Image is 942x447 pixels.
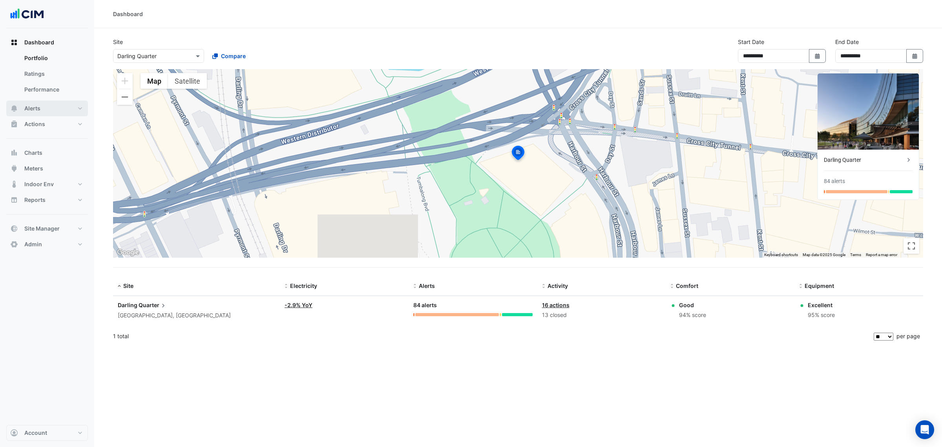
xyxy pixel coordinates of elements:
span: Electricity [290,282,317,289]
div: Open Intercom Messenger [915,420,934,439]
label: Site [113,38,123,46]
label: End Date [835,38,859,46]
button: Reports [6,192,88,208]
app-icon: Charts [10,149,18,157]
div: Dashboard [6,50,88,101]
div: 13 closed [542,311,661,320]
app-icon: Indoor Env [10,180,18,188]
button: Alerts [6,101,88,116]
span: Darling [118,302,137,308]
fa-icon: Select Date [814,53,821,59]
button: Dashboard [6,35,88,50]
div: 84 alerts [413,301,533,310]
fa-icon: Select Date [911,53,918,59]
span: Map data ©2025 Google [803,253,845,257]
a: Portfolio [18,50,88,66]
img: Google [115,247,141,258]
app-icon: Dashboard [10,38,18,46]
span: Equipment [805,282,834,289]
span: Account [24,429,47,437]
div: [GEOGRAPHIC_DATA], [GEOGRAPHIC_DATA] [118,311,275,320]
button: Zoom out [117,89,133,105]
span: Site Manager [24,225,60,233]
span: Charts [24,149,42,157]
button: Charts [6,145,88,161]
span: Compare [221,52,246,60]
a: Terms (opens in new tab) [850,253,861,257]
span: Actions [24,120,45,128]
button: Keyboard shortcuts [764,252,798,258]
button: Compare [207,49,251,63]
button: Show street map [141,73,168,89]
span: Admin [24,240,42,248]
app-icon: Site Manager [10,225,18,233]
div: 94% score [679,311,706,320]
span: per page [896,333,920,339]
div: Darling Quarter [824,156,905,164]
button: Toggle fullscreen view [904,238,919,254]
app-icon: Reports [10,196,18,204]
div: Good [679,301,706,309]
button: Meters [6,161,88,176]
button: Indoor Env [6,176,88,192]
span: Meters [24,165,43,172]
span: Alerts [24,104,40,112]
button: Admin [6,236,88,252]
label: Start Date [738,38,764,46]
span: Site [123,282,133,289]
a: 16 actions [542,302,570,308]
button: Actions [6,116,88,132]
div: 84 alerts [824,177,845,185]
app-icon: Actions [10,120,18,128]
app-icon: Meters [10,165,18,172]
a: Performance [18,82,88,97]
span: Activity [548,282,568,289]
span: Comfort [676,282,698,289]
span: Alerts [419,282,435,289]
div: Excellent [808,301,835,309]
button: Zoom in [117,73,133,89]
div: Dashboard [113,10,143,18]
img: Darling Quarter [818,73,919,150]
a: Ratings [18,66,88,82]
span: Quarter [139,301,167,310]
app-icon: Alerts [10,104,18,112]
div: 95% score [808,311,835,320]
a: -2.9% YoY [285,302,312,308]
div: 1 total [113,326,872,346]
app-icon: Admin [10,240,18,248]
span: Dashboard [24,38,54,46]
img: Company Logo [9,6,45,22]
button: Site Manager [6,221,88,236]
img: site-pin-selected.svg [509,145,527,163]
span: Reports [24,196,46,204]
span: Indoor Env [24,180,54,188]
a: Report a map error [866,253,897,257]
a: Open this area in Google Maps (opens a new window) [115,247,141,258]
button: Show satellite imagery [168,73,207,89]
button: Account [6,425,88,441]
